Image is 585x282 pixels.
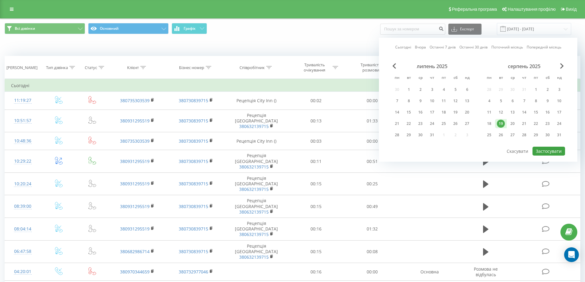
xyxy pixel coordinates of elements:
div: сб 12 лип 2025 р. [450,96,461,106]
div: 7 [393,97,401,105]
div: Тривалість розмови [354,62,387,73]
div: сб 19 лип 2025 р. [450,108,461,117]
a: 380730839715 [179,226,208,232]
div: пн 25 серп 2025 р. [483,130,495,140]
div: 25 [485,131,493,139]
div: 29 [405,131,413,139]
abbr: неділя [462,74,472,83]
div: вт 5 серп 2025 р. [495,96,507,106]
div: Бізнес номер [179,65,204,70]
div: Тип дзвінка [46,65,68,70]
span: Next Month [560,63,564,69]
td: 00:02 [288,92,344,110]
a: 380931295519 [120,203,150,209]
div: 9 [544,97,552,105]
td: Рецепція [GEOGRAPHIC_DATA] [225,240,288,263]
a: Останні 30 днів [459,44,488,50]
div: Тривалість очікування [298,62,331,73]
div: 2 [544,86,552,94]
div: 26 [451,120,459,128]
div: 31 [555,131,563,139]
div: пт 8 серп 2025 р. [530,96,542,106]
div: ср 6 серп 2025 р. [507,96,518,106]
div: чт 3 лип 2025 р. [426,85,438,94]
div: сб 23 серп 2025 р. [542,119,553,128]
div: нд 13 лип 2025 р. [461,96,473,106]
td: Рецепція [GEOGRAPHIC_DATA] [225,195,288,218]
td: 01:32 [344,218,400,241]
div: 15 [532,108,540,116]
button: Основний [88,23,169,34]
div: нд 3 серп 2025 р. [553,85,565,94]
div: вт 19 серп 2025 р. [495,119,507,128]
div: 3 [555,86,563,94]
div: 19 [497,120,505,128]
a: Останні 7 днів [430,44,456,50]
div: 13 [463,97,471,105]
span: Реферальна програма [452,7,497,12]
abbr: субота [543,74,552,83]
div: чт 17 лип 2025 р. [426,108,438,117]
div: Клієнт [127,65,139,70]
div: 13 [509,108,517,116]
a: 380730839715 [179,203,208,209]
abbr: вівторок [496,74,505,83]
div: 3 [428,86,436,94]
div: сб 30 серп 2025 р. [542,130,553,140]
div: 7 [520,97,528,105]
div: 10:29:22 [11,155,35,167]
div: 27 [509,131,517,139]
div: 24 [555,120,563,128]
div: 28 [520,131,528,139]
div: 11 [485,108,493,116]
div: 16 [416,108,424,116]
div: 22 [532,120,540,128]
td: Рецепція [GEOGRAPHIC_DATA] [225,218,288,241]
span: Вихід [566,7,577,12]
span: Графік [184,26,196,31]
td: 00:00 [344,263,400,281]
td: 00:16 [288,218,344,241]
a: 380682986714 [120,249,150,254]
div: пн 21 лип 2025 р. [391,119,403,128]
div: ср 23 лип 2025 р. [415,119,426,128]
div: 16 [544,108,552,116]
a: 380931295519 [120,181,150,187]
div: чт 21 серп 2025 р. [518,119,530,128]
span: Налаштування профілю [508,7,556,12]
button: Застосувати [532,147,565,156]
a: 380632139715 [239,231,269,237]
div: 18 [440,108,448,116]
a: 380730839715 [179,138,208,144]
abbr: понеділок [392,74,402,83]
div: пн 14 лип 2025 р. [391,108,403,117]
div: 10 [555,97,563,105]
div: ср 13 серп 2025 р. [507,108,518,117]
td: 00:15 [288,195,344,218]
a: 380735303539 [120,138,150,144]
div: липень 2025 [391,63,473,69]
div: 20 [509,120,517,128]
abbr: п’ятниця [531,74,540,83]
div: 23 [416,120,424,128]
div: пт 22 серп 2025 р. [530,119,542,128]
td: Рецепція [GEOGRAPHIC_DATA] [225,110,288,132]
div: чт 31 лип 2025 р. [426,130,438,140]
div: чт 10 лип 2025 р. [426,96,438,106]
button: Графік [172,23,207,34]
div: пн 11 серп 2025 р. [483,108,495,117]
abbr: п’ятниця [439,74,448,83]
div: 06:47:58 [11,245,35,257]
td: Рецепція City Inn () [225,132,288,150]
div: 10:48:36 [11,135,35,147]
div: 17 [428,108,436,116]
div: [PERSON_NAME] [6,65,37,70]
div: пн 4 серп 2025 р. [483,96,495,106]
td: 01:33 [344,110,400,132]
div: сб 5 лип 2025 р. [450,85,461,94]
div: нд 24 серп 2025 р. [553,119,565,128]
a: Сьогодні [395,44,411,50]
div: нд 27 лип 2025 р. [461,119,473,128]
div: вт 15 лип 2025 р. [403,108,415,117]
td: 00:11 [288,150,344,173]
